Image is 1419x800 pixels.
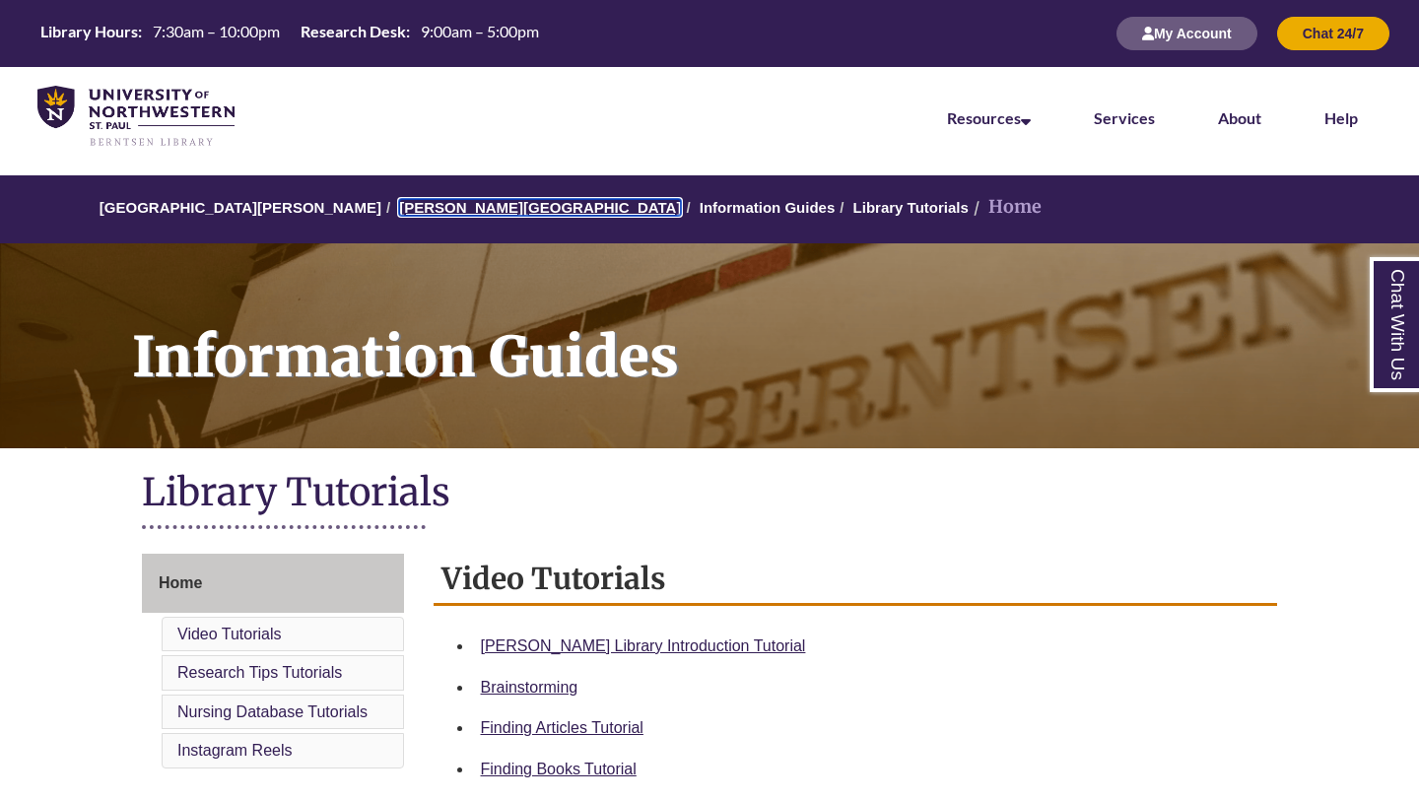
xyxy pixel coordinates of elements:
[33,21,145,42] th: Library Hours:
[100,199,381,216] a: [GEOGRAPHIC_DATA][PERSON_NAME]
[853,199,969,216] a: Library Tutorials
[1094,108,1155,127] a: Services
[110,243,1419,423] h1: Information Guides
[481,719,643,736] a: Finding Articles Tutorial
[177,626,282,642] a: Video Tutorials
[1277,17,1389,50] button: Chat 24/7
[1277,25,1389,41] a: Chat 24/7
[1218,108,1261,127] a: About
[399,199,681,216] a: [PERSON_NAME][GEOGRAPHIC_DATA]
[142,554,404,772] div: Guide Page Menu
[421,22,539,40] span: 9:00am – 5:00pm
[1116,17,1257,50] button: My Account
[177,742,293,759] a: Instagram Reels
[293,21,413,42] th: Research Desk:
[153,22,280,40] span: 7:30am – 10:00pm
[947,108,1031,127] a: Resources
[177,664,342,681] a: Research Tips Tutorials
[700,199,836,216] a: Information Guides
[481,679,578,696] a: Brainstorming
[1116,25,1257,41] a: My Account
[177,703,368,720] a: Nursing Database Tutorials
[434,554,1278,606] h2: Video Tutorials
[481,761,637,777] a: Finding Books Tutorial
[37,86,235,148] img: UNWSP Library Logo
[969,193,1042,222] li: Home
[142,554,404,613] a: Home
[142,468,1277,520] h1: Library Tutorials
[159,574,202,591] span: Home
[481,637,806,654] a: [PERSON_NAME] Library Introduction Tutorial
[1324,108,1358,127] a: Help
[33,21,547,47] a: Hours Today
[33,21,547,45] table: Hours Today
